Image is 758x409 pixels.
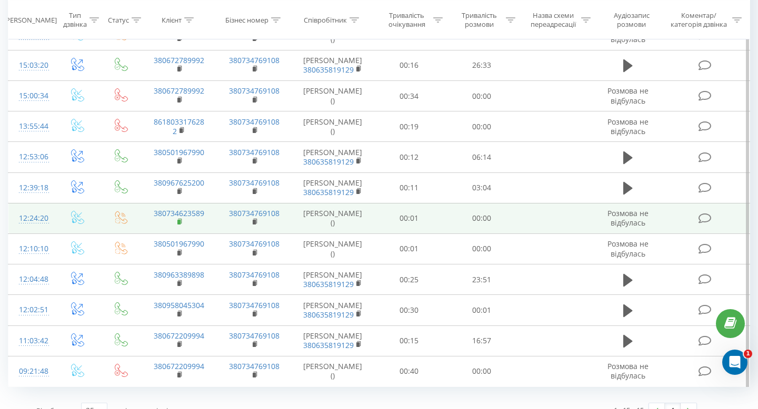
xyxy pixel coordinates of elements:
td: [PERSON_NAME] () [292,111,373,142]
div: Аудіозапис розмови [603,11,660,29]
td: 00:01 [373,233,446,264]
div: Коментар/категорія дзвінка [668,11,730,29]
a: 380635819129 [303,157,354,167]
td: 00:16 [373,50,446,80]
a: 380672789992 [154,55,204,65]
a: 380734769108 [229,55,280,65]
a: 380672789992 [154,86,204,96]
div: 15:03:20 [19,55,44,76]
span: Розмова не відбулась [607,86,649,105]
a: 380734769108 [229,147,280,157]
td: 00:25 [373,264,446,295]
td: 00:01 [373,203,446,233]
a: 380734769108 [229,361,280,371]
a: 380963389898 [154,270,204,280]
td: 00:00 [445,81,518,111]
td: 00:00 [445,203,518,233]
td: 00:00 [445,356,518,386]
td: [PERSON_NAME] () [292,356,373,386]
td: 00:34 [373,81,446,111]
div: 12:02:51 [19,300,44,320]
iframe: Intercom live chat [722,350,747,375]
td: 00:19 [373,111,446,142]
a: 380734623589 [154,208,204,218]
a: 380734769108 [229,208,280,218]
td: [PERSON_NAME] [292,264,373,295]
a: 380734769108 [229,331,280,341]
td: [PERSON_NAME] [292,142,373,172]
a: 380967625200 [154,178,204,188]
a: 8618033176282 [154,117,204,136]
td: 26:33 [445,50,518,80]
div: 13:55:44 [19,116,44,137]
a: 380734769108 [229,270,280,280]
td: [PERSON_NAME] [292,172,373,203]
a: 380635819129 [303,340,354,350]
div: Співробітник [304,15,347,24]
td: 00:00 [445,233,518,264]
a: 380672209994 [154,361,204,371]
td: 00:11 [373,172,446,203]
a: 380734769108 [229,86,280,96]
td: 00:40 [373,356,446,386]
div: 15:00:34 [19,86,44,106]
td: 00:15 [373,325,446,356]
a: 380635819129 [303,65,354,75]
div: Тривалість розмови [455,11,503,29]
td: 06:14 [445,142,518,172]
td: [PERSON_NAME] [292,295,373,325]
td: 03:04 [445,172,518,203]
div: Назва схеми переадресації [527,11,579,29]
a: 380734769108 [229,117,280,127]
a: 380734769108 [229,239,280,249]
div: 12:24:20 [19,208,44,229]
div: Статус [108,15,129,24]
td: 00:01 [445,295,518,325]
td: 00:30 [373,295,446,325]
div: 12:53:06 [19,147,44,167]
a: 380501967990 [154,239,204,249]
div: Тип дзвінка [63,11,87,29]
td: [PERSON_NAME] () [292,203,373,233]
div: 12:39:18 [19,178,44,198]
div: 12:10:10 [19,239,44,259]
a: 380734769108 [229,300,280,310]
div: 11:03:42 [19,331,44,351]
a: 380501967990 [154,147,204,157]
td: 00:00 [445,111,518,142]
a: 380635819129 [303,310,354,320]
td: [PERSON_NAME] () [292,81,373,111]
a: 380635819129 [303,279,354,289]
span: Розмова не відбулась [607,208,649,228]
div: 12:04:48 [19,269,44,290]
span: Розмова не відбулась [607,361,649,381]
div: 09:21:48 [19,361,44,382]
span: Розмова не відбулась [607,117,649,136]
a: 380734769108 [229,178,280,188]
td: [PERSON_NAME] [292,325,373,356]
td: 23:51 [445,264,518,295]
span: Розмова не відбулась [607,239,649,258]
div: [PERSON_NAME] [4,15,57,24]
td: 16:57 [445,325,518,356]
span: 1 [744,350,752,358]
div: Бізнес номер [225,15,268,24]
td: 00:12 [373,142,446,172]
a: 380635819129 [303,187,354,197]
div: Клієнт [162,15,182,24]
td: [PERSON_NAME] [292,50,373,80]
div: Тривалість очікування [383,11,431,29]
td: [PERSON_NAME] () [292,233,373,264]
a: 380672209994 [154,331,204,341]
a: 380958045304 [154,300,204,310]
